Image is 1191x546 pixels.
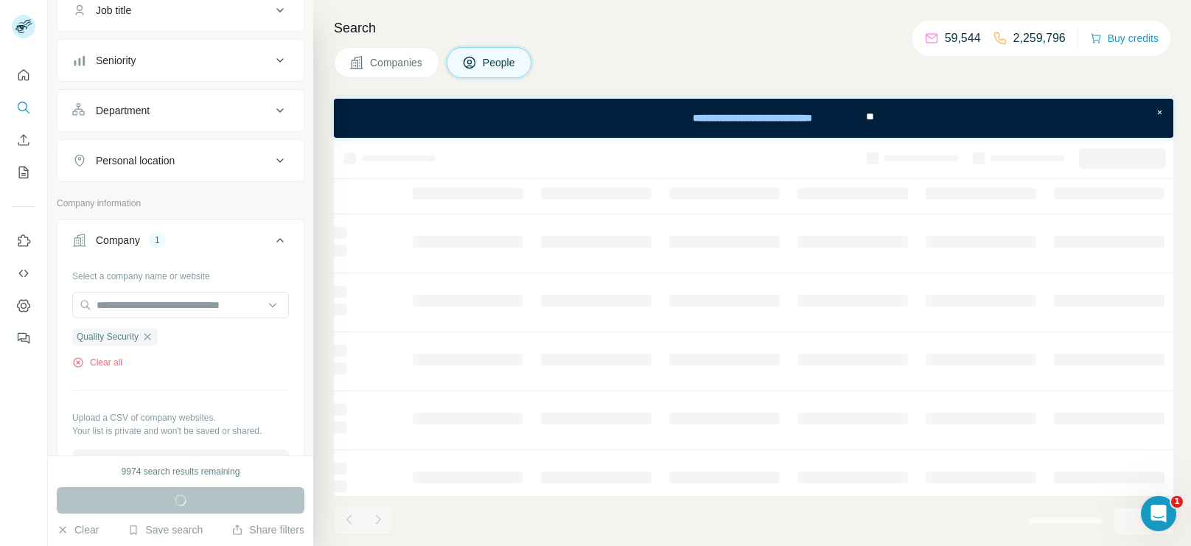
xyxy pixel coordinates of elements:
[57,223,304,264] button: Company1
[72,264,289,283] div: Select a company name or website
[483,55,517,70] span: People
[12,325,35,351] button: Feedback
[12,293,35,319] button: Dashboard
[72,449,289,476] button: Upload a list of companies
[12,159,35,186] button: My lists
[334,99,1173,138] iframe: Banner
[72,411,289,424] p: Upload a CSV of company websites.
[57,143,304,178] button: Personal location
[12,62,35,88] button: Quick start
[334,18,1173,38] h4: Search
[370,55,424,70] span: Companies
[57,43,304,78] button: Seniority
[1141,496,1176,531] iframe: Intercom live chat
[1013,29,1066,47] p: 2,259,796
[72,424,289,438] p: Your list is private and won't be saved or shared.
[96,103,150,118] div: Department
[1090,28,1159,49] button: Buy credits
[57,93,304,128] button: Department
[12,94,35,121] button: Search
[57,522,99,537] button: Clear
[945,29,981,47] p: 59,544
[1171,496,1183,508] span: 1
[72,356,122,369] button: Clear all
[96,53,136,68] div: Seniority
[231,522,304,537] button: Share filters
[128,522,203,537] button: Save search
[12,260,35,287] button: Use Surfe API
[122,465,240,478] div: 9974 search results remaining
[12,228,35,254] button: Use Surfe on LinkedIn
[149,234,166,247] div: 1
[77,330,139,343] span: Quality Security
[96,153,175,168] div: Personal location
[96,233,140,248] div: Company
[96,3,131,18] div: Job title
[57,197,304,210] p: Company information
[12,127,35,153] button: Enrich CSV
